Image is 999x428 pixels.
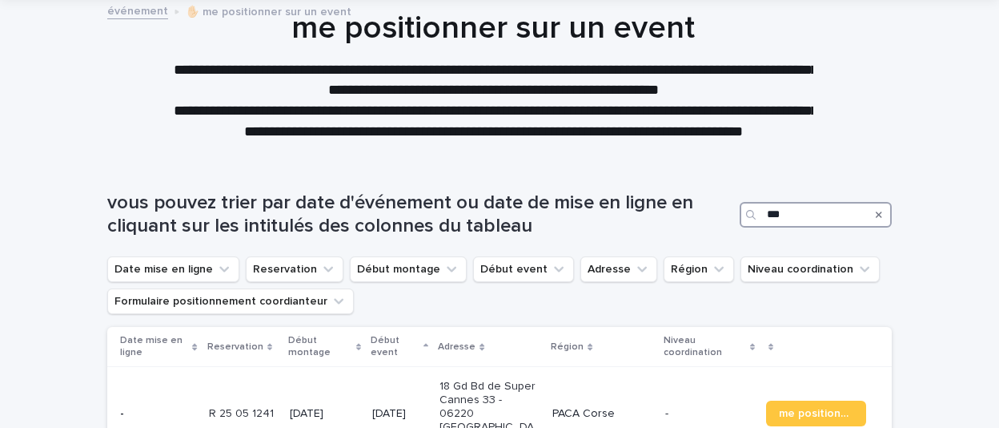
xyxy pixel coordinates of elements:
span: me positionner [779,408,853,419]
button: Date mise en ligne [107,256,239,282]
h1: vous pouvez trier par date d'événement ou date de mise en ligne en cliquant sur les intitulés des... [107,192,733,238]
a: événement [107,1,168,19]
p: Niveau coordination [664,332,745,361]
button: Formulaire positionnement coordianteur [107,289,354,314]
p: Reservation [207,338,263,356]
input: Search [740,202,892,228]
p: Début event [371,332,419,361]
button: Adresse [580,256,657,282]
p: Adresse [438,338,475,356]
p: PACA Corse [552,407,652,421]
button: Reservation [246,256,343,282]
button: Région [664,256,734,282]
p: [DATE] [290,407,359,421]
button: Début event [473,256,574,282]
p: - [665,407,753,421]
h1: me positionner sur un event [101,9,885,47]
a: me positionner [766,401,866,426]
button: Début montage [350,256,467,282]
p: Début montage [288,332,352,361]
p: - [120,407,196,421]
button: Niveau coordination [740,256,880,282]
p: Région [551,338,584,356]
p: [DATE] [372,407,427,421]
p: ✋🏻 me positionner sur un event [186,2,351,19]
p: Date mise en ligne [120,332,188,361]
p: R 25 05 1241 [209,404,277,421]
